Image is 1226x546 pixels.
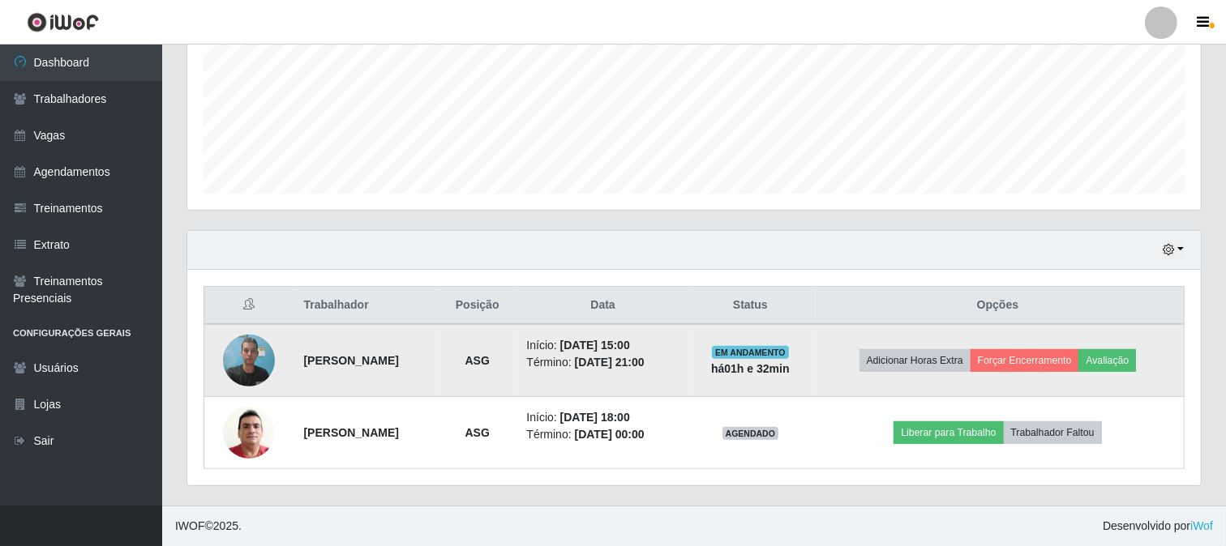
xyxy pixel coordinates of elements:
img: 1754604170144.jpeg [223,326,275,395]
th: Opções [812,287,1185,325]
li: Início: [526,337,679,354]
a: iWof [1190,519,1213,532]
time: [DATE] 00:00 [575,428,645,441]
button: Forçar Encerramento [971,349,1079,372]
button: Avaliação [1078,349,1136,372]
strong: ASG [465,426,490,439]
time: [DATE] 15:00 [560,339,630,352]
strong: [PERSON_NAME] [304,354,399,367]
strong: há 01 h e 32 min [711,362,790,375]
span: © 2025 . [175,518,242,535]
li: Término: [526,354,679,371]
img: 1717722421644.jpeg [223,398,275,467]
img: CoreUI Logo [27,12,99,32]
th: Data [517,287,688,325]
th: Posição [438,287,517,325]
strong: [PERSON_NAME] [304,426,399,439]
span: Desenvolvido por [1103,518,1213,535]
button: Trabalhador Faltou [1004,421,1102,444]
button: Adicionar Horas Extra [859,349,971,372]
th: Trabalhador [294,287,438,325]
span: IWOF [175,519,205,532]
time: [DATE] 21:00 [575,356,645,369]
time: [DATE] 18:00 [560,411,630,424]
span: EM ANDAMENTO [712,346,789,359]
span: AGENDADO [722,427,779,440]
strong: ASG [465,354,490,367]
button: Liberar para Trabalho [894,421,1003,444]
li: Término: [526,426,679,443]
li: Início: [526,409,679,426]
th: Status [689,287,812,325]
